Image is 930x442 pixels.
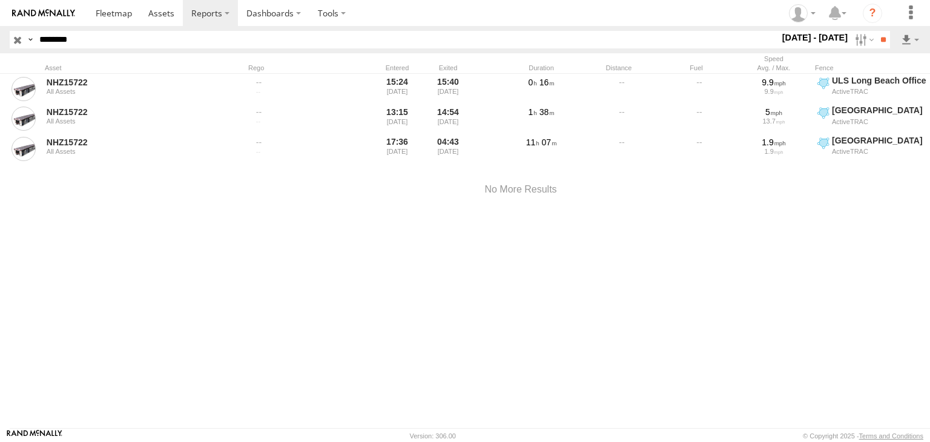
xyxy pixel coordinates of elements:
[410,432,456,440] div: Version: 306.00
[425,64,471,72] div: Exited
[850,31,876,48] label: Search Filter Options
[542,137,557,147] span: 07
[7,430,62,442] a: Visit our Website
[803,432,923,440] div: © Copyright 2025 -
[374,135,420,163] div: 17:36 [DATE]
[425,105,471,133] div: 14:54 [DATE]
[374,105,420,133] div: 13:15 [DATE]
[739,117,808,125] div: 13.7
[529,78,537,87] span: 0
[739,107,808,117] div: 5
[505,64,578,72] div: Duration
[47,77,213,88] a: NHZ15722
[900,31,920,48] label: Export results as...
[248,64,369,72] div: Rego
[47,137,213,148] a: NHZ15722
[25,31,35,48] label: Search Query
[859,432,923,440] a: Terms and Conditions
[374,75,420,103] div: 15:24 [DATE]
[45,64,214,72] div: Asset
[425,135,471,163] div: 04:43 [DATE]
[425,75,471,103] div: 15:40 [DATE]
[863,4,882,23] i: ?
[739,77,808,88] div: 9.9
[660,64,733,72] div: Fuel
[529,107,537,117] span: 1
[47,107,213,117] a: NHZ15722
[739,148,808,155] div: 1.9
[47,148,213,155] div: All Assets
[780,31,851,44] label: [DATE] - [DATE]
[785,4,820,22] div: Zulema McIntosch
[526,137,539,147] span: 11
[374,64,420,72] div: Entered
[12,9,75,18] img: rand-logo.svg
[47,88,213,95] div: All Assets
[739,88,808,95] div: 9.9
[47,117,213,125] div: All Assets
[539,78,555,87] span: 16
[539,107,555,117] span: 38
[739,137,808,148] div: 1.9
[582,64,655,72] div: Distance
